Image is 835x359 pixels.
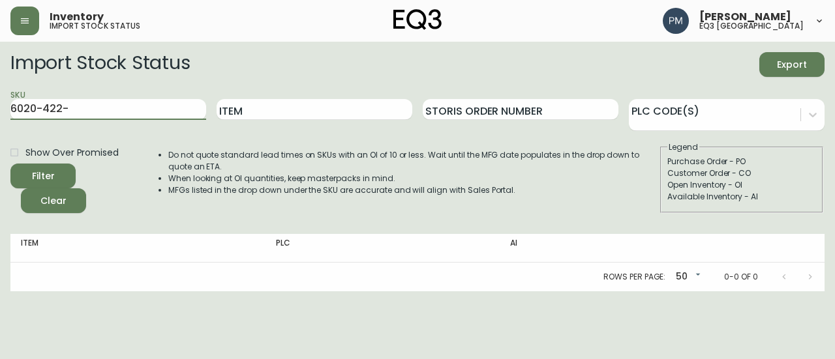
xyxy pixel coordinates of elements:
legend: Legend [667,141,699,153]
span: Clear [31,193,76,209]
div: Filter [32,168,55,184]
div: Customer Order - CO [667,167,816,179]
h5: import stock status [50,22,140,30]
div: Available Inventory - AI [667,191,816,203]
button: Clear [21,188,86,213]
img: 0a7c5790205149dfd4c0ba0a3a48f705 [663,8,689,34]
th: PLC [266,234,499,263]
span: Export [770,57,814,73]
h5: eq3 [GEOGRAPHIC_DATA] [699,22,804,30]
span: Show Over Promised [25,146,119,160]
th: Item [10,234,266,263]
p: Rows per page: [603,271,665,283]
h2: Import Stock Status [10,52,190,77]
span: Inventory [50,12,104,22]
div: Open Inventory - OI [667,179,816,191]
li: Do not quote standard lead times on SKUs with an OI of 10 or less. Wait until the MFG date popula... [168,149,659,173]
button: Filter [10,164,76,188]
div: Purchase Order - PO [667,156,816,167]
div: 50 [671,266,703,288]
li: When looking at OI quantities, keep masterpacks in mind. [168,173,659,184]
img: logo [393,9,442,30]
span: [PERSON_NAME] [699,12,791,22]
th: AI [500,234,686,263]
li: MFGs listed in the drop down under the SKU are accurate and will align with Sales Portal. [168,184,659,196]
p: 0-0 of 0 [724,271,758,283]
button: Export [759,52,825,77]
